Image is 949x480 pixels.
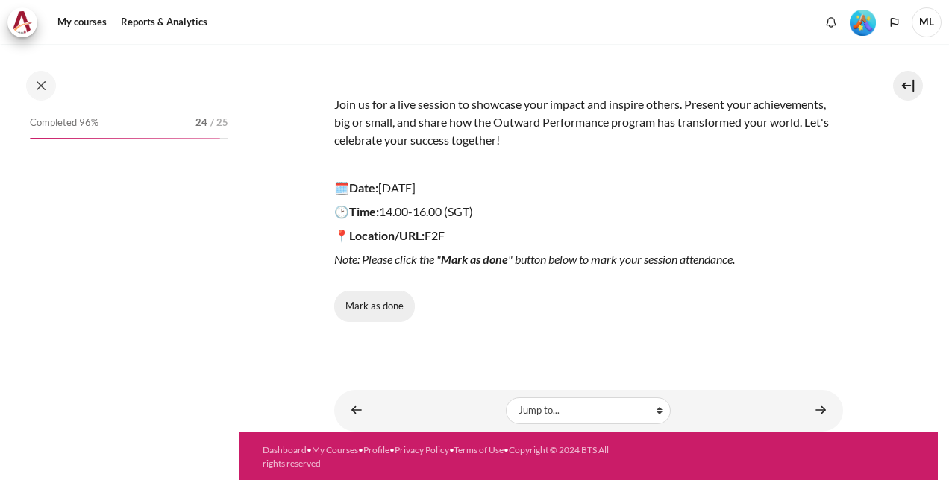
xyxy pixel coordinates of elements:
[334,179,843,197] p: [DATE]
[334,228,425,242] strong: 📍Location/URL:
[454,444,504,455] a: Terms of Use
[7,7,45,37] a: Architeck Architeck
[806,396,836,425] a: Download Keep Turning Outward Guide ►
[52,7,112,37] a: My courses
[334,180,378,195] strong: 🗓️Date:
[12,11,33,34] img: Architeck
[263,444,307,455] a: Dashboard
[844,8,882,36] a: Level #5
[820,11,842,34] div: Show notification window with no new notifications
[334,252,735,266] em: Note: Please click the " " button below to mark your session attendance.
[883,11,906,34] button: Languages
[312,444,358,455] a: My Courses
[363,444,389,455] a: Profile
[263,444,609,469] a: Copyright © 2024 BTS All rights reserved
[30,116,98,130] span: Completed 96%
[912,7,942,37] a: User menu
[850,10,876,36] img: Level #5
[334,97,829,147] span: Join us for a live session to showcase your impact and inspire others. Present your achievements,...
[342,396,372,425] a: ◄ Level 2 Certificate: Graduate with Distinction
[116,7,213,37] a: Reports & Analytics
[30,138,220,139] div: 96%
[441,252,508,266] strong: Mark as done
[195,116,207,130] span: 24
[263,443,613,470] div: • • • • •
[334,291,415,322] button: Mark Join the Impact Presentation Lab as done
[334,227,843,244] p: F2F
[334,204,379,218] strong: 🕑Time:
[912,7,942,37] span: ML
[395,444,449,455] a: Privacy Policy
[334,204,473,218] span: 14.00-16.00 (SGT)
[210,116,228,130] span: / 25
[850,8,876,36] div: Level #5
